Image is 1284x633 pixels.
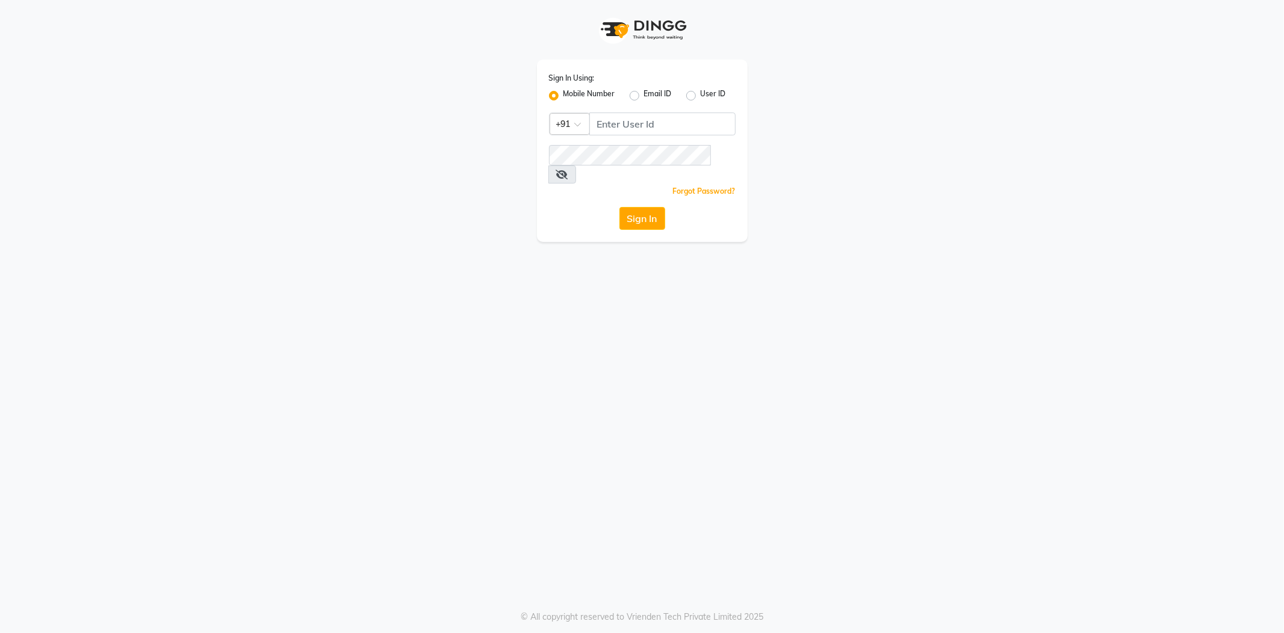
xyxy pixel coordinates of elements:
img: logo1.svg [594,12,690,48]
label: User ID [701,88,726,103]
label: Sign In Using: [549,73,595,84]
input: Username [549,145,712,165]
a: Forgot Password? [673,187,736,196]
button: Sign In [619,207,665,230]
label: Mobile Number [563,88,615,103]
input: Username [589,113,736,135]
label: Email ID [644,88,672,103]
